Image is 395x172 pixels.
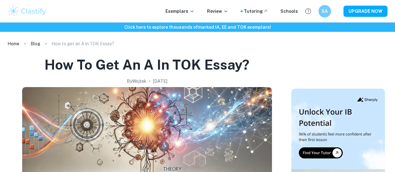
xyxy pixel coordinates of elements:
a: Schools [280,8,298,15]
p: Review [207,8,228,15]
button: UPGRADE NOW [343,6,388,17]
button: SA [318,5,331,17]
p: How to get an A in TOK Essay? [52,40,114,47]
p: • [149,78,151,85]
img: Clastify logo [7,5,47,17]
p: Exemplars [165,8,195,15]
a: Blog [31,39,40,48]
button: Help and Feedback [303,6,314,17]
h6: SA [321,8,328,15]
h2: By Wojtek [127,78,146,85]
a: Home [7,39,19,48]
h2: [DATE] [153,78,167,85]
h6: Click here to explore thousands of marked IA, EE and TOK exemplars ! [1,24,394,31]
a: Tutoring [244,8,268,15]
h1: How to get an A in TOK Essay? [44,56,249,74]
